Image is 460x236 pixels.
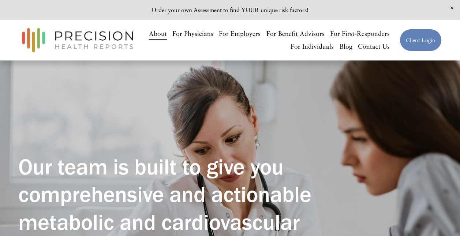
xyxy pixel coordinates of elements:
[172,27,213,40] a: For Physicians
[266,27,325,40] a: For Benefit Advisors
[219,27,261,40] a: For Employers
[18,25,137,56] img: Precision Health Reports
[330,27,390,40] a: For First-Responders
[358,40,390,53] a: Contact Us
[340,40,352,53] a: Blog
[291,40,334,53] a: For Individuals
[400,29,441,51] a: Client Login
[149,27,167,40] a: About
